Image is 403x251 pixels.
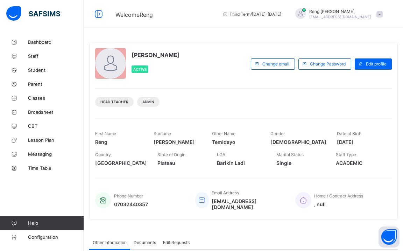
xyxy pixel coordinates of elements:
span: Marital Status [276,152,304,157]
span: Change email [262,61,289,67]
span: CBT [28,123,84,129]
span: First Name [95,131,116,136]
span: Edit Requests [163,240,190,245]
span: Messaging [28,151,84,157]
span: Welcome Reng [115,11,153,18]
span: Student [28,67,84,73]
span: Phone Number [114,193,143,198]
span: 07032440357 [114,201,148,207]
span: Staff Type [336,152,356,157]
span: Email Address [212,190,239,195]
span: Parent [28,81,84,87]
span: Staff [28,53,84,59]
span: Reng [95,139,143,145]
span: Dashboard [28,39,84,45]
span: Edit profile [366,61,387,67]
span: Single [276,160,325,166]
span: Reng [PERSON_NAME] [309,9,371,14]
div: RengESTHER [288,8,386,20]
span: [EMAIL_ADDRESS][DOMAIN_NAME] [309,15,371,19]
span: Documents [134,240,156,245]
span: [DEMOGRAPHIC_DATA] [270,139,326,145]
span: Classes [28,95,84,101]
span: Broadsheet [28,109,84,115]
span: Date of Birth [337,131,361,136]
span: Plateau [157,160,206,166]
span: Other Information [93,240,127,245]
span: ACADEMIC [336,160,385,166]
span: [GEOGRAPHIC_DATA] [95,160,147,166]
span: Change Password [310,61,346,67]
span: Surname [154,131,171,136]
span: [PERSON_NAME] [132,51,180,58]
span: Admin [142,100,154,104]
span: Temidayo [212,139,260,145]
span: [PERSON_NAME] [154,139,201,145]
span: Active [133,67,147,71]
button: Open asap [379,226,400,247]
img: safsims [6,6,60,21]
span: Other Name [212,131,235,136]
span: Country [95,152,111,157]
span: , null [314,201,363,207]
span: Time Table [28,165,84,171]
span: Home / Contract Address [314,193,363,198]
span: Configuration [28,234,84,240]
span: State of Origin [157,152,185,157]
span: Gender [270,131,285,136]
span: Lesson Plan [28,137,84,143]
span: [DATE] [337,139,385,145]
span: [EMAIL_ADDRESS][DOMAIN_NAME] [212,198,285,210]
span: session/term information [222,12,281,17]
span: Head Teacher [100,100,128,104]
span: Help [28,220,84,226]
span: Barikin Ladi [217,160,266,166]
span: LGA [217,152,225,157]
